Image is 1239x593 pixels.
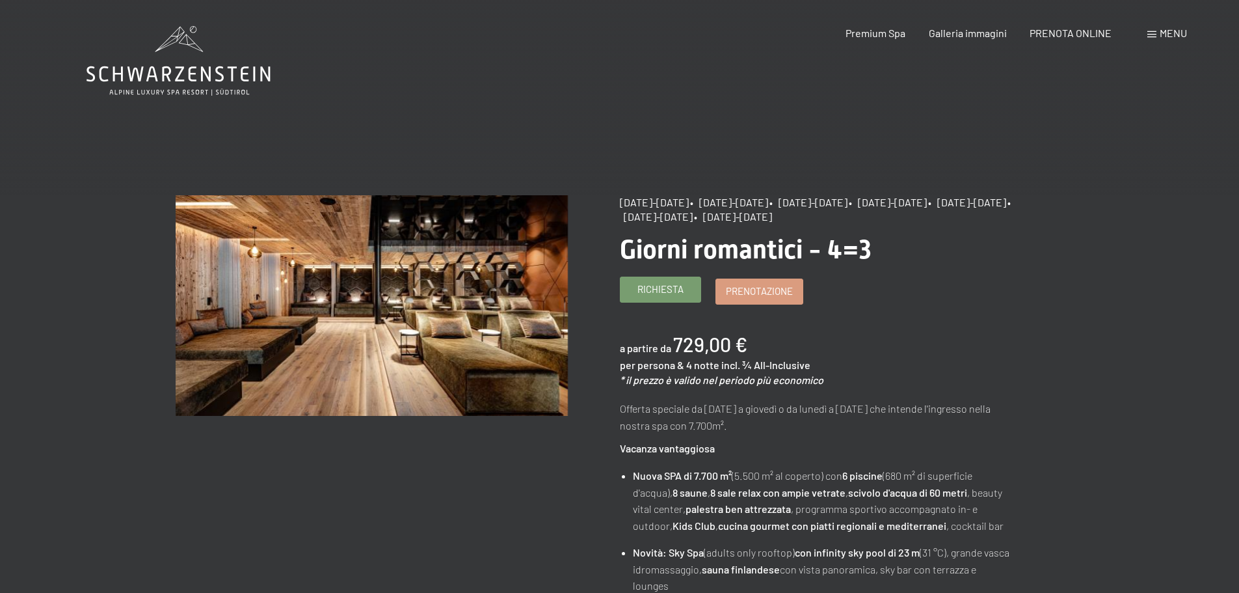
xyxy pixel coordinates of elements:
span: • [DATE]-[DATE] [769,196,847,208]
span: • [DATE]-[DATE] [690,196,768,208]
strong: Vacanza vantaggiosa [620,442,715,454]
span: incl. ¾ All-Inclusive [721,359,810,371]
p: Offerta speciale da [DATE] a giovedì o da lunedì a [DATE] che intende l'ingresso nella nostra spa... [620,400,1012,434]
em: * il prezzo è valido nel periodo più economico [620,374,823,386]
span: Menu [1160,27,1187,39]
strong: cucina gourmet con piatti regionali e mediterranei [718,519,946,532]
a: Prenotazione [716,279,803,304]
span: per persona & [620,359,684,371]
li: (5.500 m² al coperto) con (680 m² di superficie d'acqua), , , , beauty vital center, , programma ... [633,467,1011,534]
strong: Kids Club [673,519,715,532]
span: Prenotazione [726,284,793,298]
span: 4 notte [686,359,719,371]
img: Giorni romantici - 4=3 [176,195,568,416]
span: a partire da [620,342,671,354]
span: Giorni romantici - 4=3 [620,234,872,265]
strong: Nuova SPA di 7.700 m² [633,469,732,482]
strong: palestra ben attrezzata [686,503,791,515]
span: • [DATE]-[DATE] [694,210,772,223]
strong: con infinity sky pool di 23 m [795,546,920,559]
strong: sauna finlandese [702,563,780,575]
a: Richiesta [620,277,700,302]
b: 729,00 € [673,333,747,356]
a: Galleria immagini [929,27,1007,39]
strong: scivolo d'acqua di 60 metri [848,486,967,499]
span: • [DATE]-[DATE] [849,196,927,208]
span: [DATE]-[DATE] [620,196,689,208]
a: PRENOTA ONLINE [1030,27,1112,39]
strong: 8 sale relax con ampie vetrate [710,486,846,499]
a: Premium Spa [846,27,905,39]
strong: 6 piscine [842,469,883,482]
strong: 8 saune [673,486,708,499]
strong: Novità: Sky Spa [633,546,704,559]
span: • [DATE]-[DATE] [928,196,1006,208]
span: Richiesta [637,283,684,296]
